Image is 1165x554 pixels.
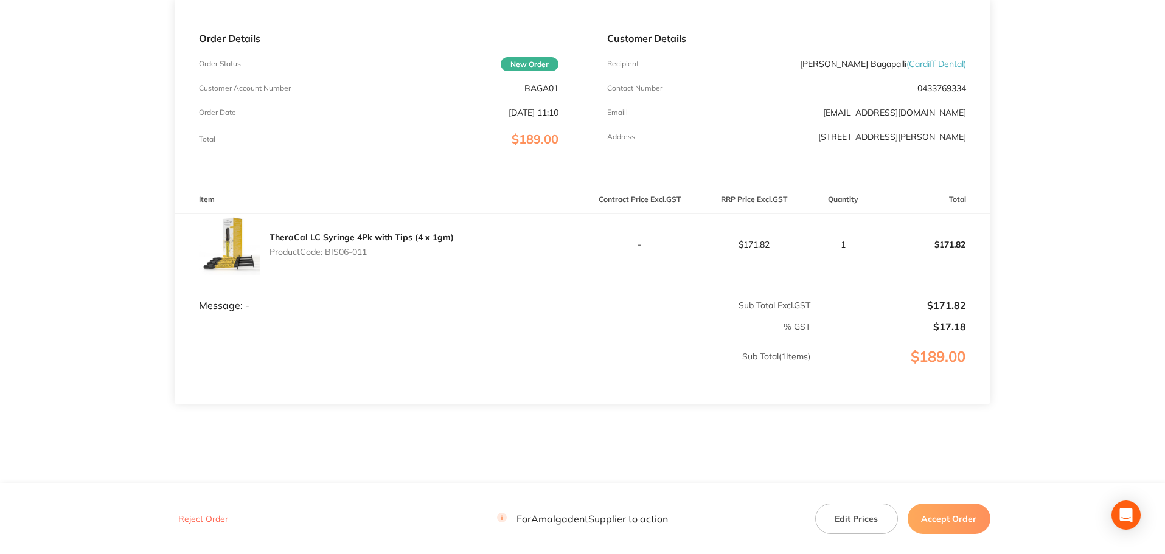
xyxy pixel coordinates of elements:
[270,247,454,257] p: Product Code: BIS06-011
[812,321,966,332] p: $17.18
[199,60,241,68] p: Order Status
[199,214,260,275] img: OWNoZzRsMA
[175,185,582,214] th: Item
[583,300,810,310] p: Sub Total Excl. GST
[812,348,990,390] p: $189.00
[524,83,558,93] p: BAGA01
[199,108,236,117] p: Order Date
[906,58,966,69] span: ( Cardiff Dental )
[583,185,697,214] th: Contract Price Excl. GST
[812,300,966,311] p: $171.82
[607,84,662,92] p: Contact Number
[175,322,810,331] p: % GST
[607,133,635,141] p: Address
[823,107,966,118] a: [EMAIL_ADDRESS][DOMAIN_NAME]
[818,132,966,142] p: [STREET_ADDRESS][PERSON_NAME]
[917,83,966,93] p: 0433769334
[175,514,232,525] button: Reject Order
[815,504,898,534] button: Edit Prices
[697,240,810,249] p: $171.82
[607,108,628,117] p: Emaill
[812,240,875,249] p: 1
[607,33,966,44] p: Customer Details
[877,230,990,259] p: $171.82
[811,185,876,214] th: Quantity
[509,108,558,117] p: [DATE] 11:10
[1111,500,1141,530] div: Open Intercom Messenger
[908,504,990,534] button: Accept Order
[583,240,697,249] p: -
[497,513,668,525] p: For Amalgadent Supplier to action
[270,232,454,243] a: TheraCal LC Syringe 4Pk with Tips (4 x 1gm)
[199,135,215,144] p: Total
[512,131,558,147] span: $189.00
[697,185,811,214] th: RRP Price Excl. GST
[199,33,558,44] p: Order Details
[175,275,582,311] td: Message: -
[175,351,810,386] p: Sub Total ( 1 Items)
[199,84,291,92] p: Customer Account Number
[800,59,966,69] p: [PERSON_NAME] Bagapalli
[501,57,558,71] span: New Order
[607,60,639,68] p: Recipient
[876,185,990,214] th: Total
